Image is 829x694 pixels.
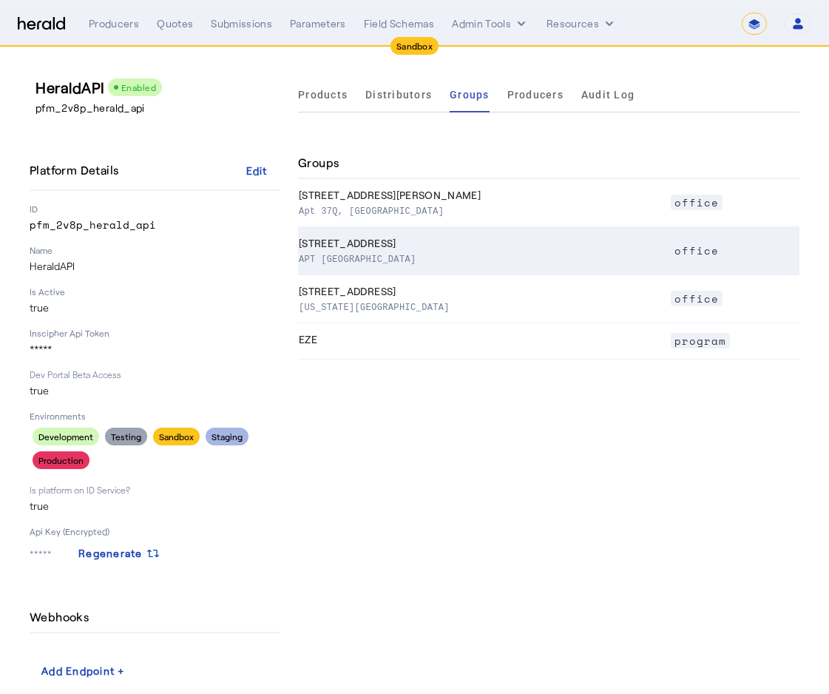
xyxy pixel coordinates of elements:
div: Testing [105,428,147,445]
p: Api Key (Encrypted) [30,525,280,537]
p: true [30,300,280,315]
button: Regenerate [67,540,172,567]
a: Audit Log [581,77,635,112]
button: Edit [233,157,280,183]
span: Audit Log [581,90,635,100]
th: [STREET_ADDRESS] [298,275,670,323]
th: [STREET_ADDRESS][PERSON_NAME] [298,179,670,227]
p: true [30,383,280,398]
span: Enabled [121,82,157,92]
p: Inscipher Api Token [30,327,280,339]
button: Add Endpoint + [30,657,138,684]
p: Apt 37Q, [GEOGRAPHIC_DATA] [299,203,664,218]
p: Dev Portal Beta Access [30,368,280,380]
div: Development [33,428,99,445]
span: program [671,333,730,348]
h4: Groups [298,154,339,172]
span: Groups [450,90,490,100]
div: Add Endpoint + [41,663,126,678]
div: Production [33,451,89,469]
p: pfm_2v8p_herald_api [30,218,280,232]
button: Resources dropdown menu [547,16,617,31]
div: Field Schemas [364,16,435,31]
span: Products [298,90,348,100]
p: true [30,499,280,513]
p: pfm_2v8p_herald_api [35,101,286,115]
span: office [671,243,723,258]
p: Is platform on ID Service? [30,484,280,496]
p: APT [GEOGRAPHIC_DATA] [299,251,664,266]
div: Edit [246,163,268,178]
a: Distributors [365,77,432,112]
p: Environments [30,410,280,422]
div: Submissions [211,16,272,31]
p: Name [30,244,280,256]
h4: Platform Details [30,161,124,179]
p: [US_STATE][GEOGRAPHIC_DATA] [299,299,664,314]
span: Regenerate [78,548,143,559]
th: [STREET_ADDRESS] [298,227,670,275]
span: Distributors [365,90,432,100]
p: HeraldAPI [30,259,280,274]
div: Parameters [290,16,346,31]
div: Quotes [157,16,193,31]
button: internal dropdown menu [452,16,529,31]
div: Producers [89,16,139,31]
div: Staging [206,428,248,445]
th: EZE [298,323,670,360]
p: Is Active [30,286,280,297]
span: office [671,291,723,306]
a: Groups [450,77,490,112]
div: Sandbox [390,37,439,55]
div: Sandbox [153,428,200,445]
a: Products [298,77,348,112]
span: Producers [507,90,564,100]
img: Herald Logo [18,17,65,31]
p: ID [30,203,280,215]
h3: HeraldAPI [35,77,286,98]
span: office [671,195,723,210]
a: Producers [507,77,564,112]
h4: Webhooks [30,608,95,626]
